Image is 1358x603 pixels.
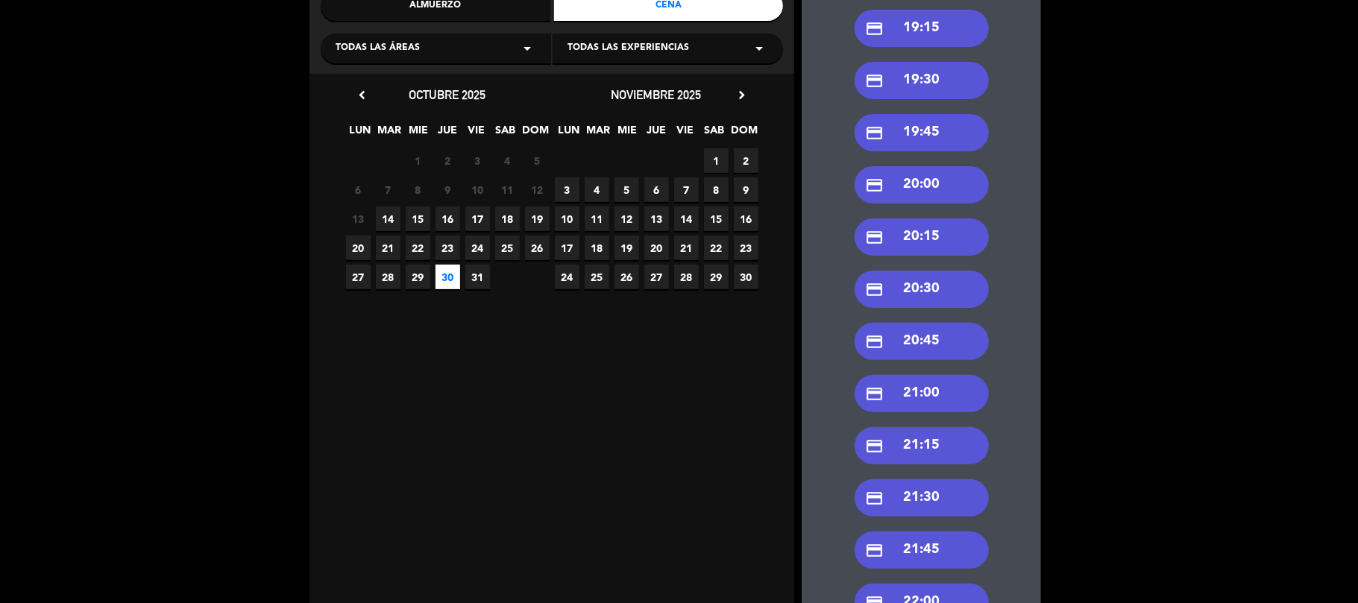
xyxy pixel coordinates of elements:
span: 4 [585,177,609,202]
i: arrow_drop_down [750,40,768,57]
span: 27 [346,265,371,289]
span: 23 [734,236,758,260]
span: MAR [586,121,611,146]
span: 16 [436,206,460,231]
i: credit_card [866,280,884,299]
span: 14 [376,206,400,231]
span: 29 [406,265,430,289]
span: 15 [704,206,729,231]
i: credit_card [866,385,884,403]
span: 17 [465,206,490,231]
span: DOM [732,121,756,146]
span: SAB [494,121,518,146]
span: 5 [525,148,550,173]
span: 1 [704,148,729,173]
span: 24 [465,236,490,260]
span: 5 [614,177,639,202]
div: 19:30 [855,62,989,99]
span: 28 [674,265,699,289]
span: 8 [704,177,729,202]
i: credit_card [866,19,884,38]
span: 6 [644,177,669,202]
i: credit_card [866,541,884,560]
i: credit_card [866,437,884,455]
div: 20:00 [855,166,989,203]
span: noviembre 2025 [612,87,702,102]
i: chevron_left [354,87,370,103]
i: credit_card [866,489,884,508]
span: MIE [406,121,431,146]
div: 21:00 [855,375,989,412]
span: VIE [465,121,489,146]
span: 15 [406,206,430,231]
span: 4 [495,148,520,173]
span: LUN [557,121,582,146]
i: arrow_drop_down [518,40,536,57]
span: 26 [525,236,550,260]
i: credit_card [866,72,884,90]
span: MAR [377,121,402,146]
span: Todas las experiencias [568,41,689,56]
span: 30 [734,265,758,289]
span: SAB [702,121,727,146]
span: 12 [525,177,550,202]
span: octubre 2025 [409,87,486,102]
span: 13 [644,206,669,231]
span: 26 [614,265,639,289]
i: credit_card [866,332,884,351]
div: 21:15 [855,427,989,464]
span: 3 [465,148,490,173]
span: 12 [614,206,639,231]
span: JUE [436,121,460,146]
i: credit_card [866,228,884,247]
span: 23 [436,236,460,260]
span: 27 [644,265,669,289]
span: 18 [495,206,520,231]
span: 9 [436,177,460,202]
span: DOM [523,121,547,146]
div: 21:45 [855,531,989,569]
span: 14 [674,206,699,231]
span: 19 [525,206,550,231]
span: VIE [673,121,698,146]
span: 9 [734,177,758,202]
span: 6 [346,177,371,202]
span: 28 [376,265,400,289]
span: 2 [734,148,758,173]
span: 22 [704,236,729,260]
span: JUE [644,121,669,146]
span: 18 [585,236,609,260]
i: chevron_right [734,87,749,103]
span: 10 [555,206,579,231]
span: 25 [495,236,520,260]
span: MIE [615,121,640,146]
span: 19 [614,236,639,260]
span: 21 [376,236,400,260]
span: 30 [436,265,460,289]
div: 21:30 [855,479,989,517]
div: 20:30 [855,271,989,308]
span: 7 [376,177,400,202]
span: 20 [644,236,669,260]
span: 11 [495,177,520,202]
span: 10 [465,177,490,202]
span: 29 [704,265,729,289]
span: 25 [585,265,609,289]
span: 21 [674,236,699,260]
div: 20:45 [855,323,989,360]
i: credit_card [866,176,884,195]
span: LUN [348,121,373,146]
span: 11 [585,206,609,231]
i: credit_card [866,124,884,142]
span: 13 [346,206,371,231]
span: 20 [346,236,371,260]
div: 20:15 [855,218,989,256]
div: 19:15 [855,10,989,47]
span: 24 [555,265,579,289]
span: 17 [555,236,579,260]
span: 2 [436,148,460,173]
span: 31 [465,265,490,289]
span: Todas las áreas [336,41,420,56]
span: 8 [406,177,430,202]
span: 22 [406,236,430,260]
